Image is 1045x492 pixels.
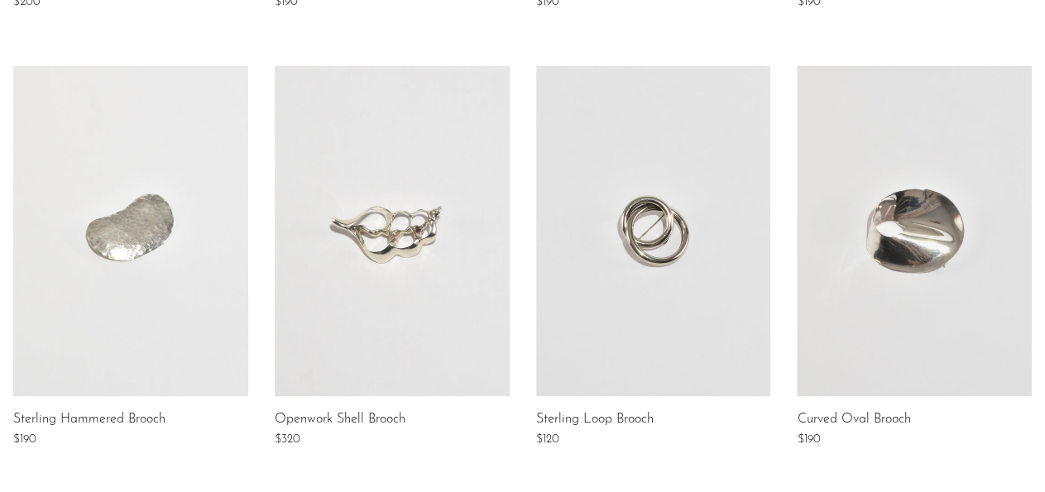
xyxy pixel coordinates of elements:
[275,433,300,446] span: $320
[797,413,910,428] a: Curved Oval Brooch
[275,413,405,428] a: Openwork Shell Brooch
[536,433,559,446] span: $120
[536,413,654,428] a: Sterling Loop Brooch
[13,433,36,446] span: $190
[797,433,820,446] span: $190
[13,413,165,428] a: Sterling Hammered Brooch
